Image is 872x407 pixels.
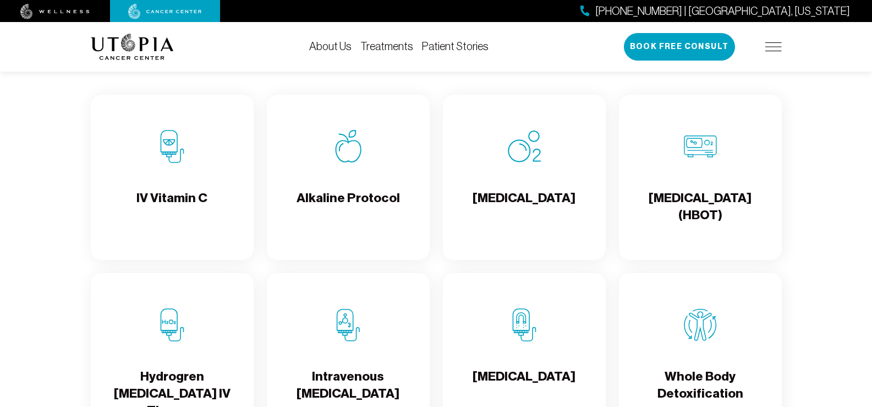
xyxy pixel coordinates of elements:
img: cancer center [128,4,202,19]
img: logo [91,34,174,60]
a: [PHONE_NUMBER] | [GEOGRAPHIC_DATA], [US_STATE] [580,3,850,19]
img: wellness [20,4,90,19]
img: Intravenous Ozone Therapy [332,308,365,341]
h4: Intravenous [MEDICAL_DATA] [276,368,421,404]
a: Alkaline ProtocolAlkaline Protocol [267,95,430,260]
img: Alkaline Protocol [332,130,365,163]
h4: [MEDICAL_DATA] (HBOT) [628,189,773,225]
a: Patient Stories [422,40,489,52]
a: Treatments [360,40,413,52]
a: Hyperbaric Oxygen Therapy (HBOT)[MEDICAL_DATA] (HBOT) [619,95,782,260]
a: IV Vitamin CIV Vitamin C [91,95,254,260]
span: [PHONE_NUMBER] | [GEOGRAPHIC_DATA], [US_STATE] [595,3,850,19]
a: Oxygen Therapy[MEDICAL_DATA] [443,95,606,260]
h4: [MEDICAL_DATA] [473,189,575,225]
img: Hydrogren Peroxide IV Therapy [156,308,189,341]
h4: IV Vitamin C [136,189,207,225]
img: Oxygen Therapy [508,130,541,163]
a: About Us [309,40,352,52]
img: icon-hamburger [765,42,782,51]
img: IV Vitamin C [156,130,189,163]
img: Chelation Therapy [508,308,541,341]
h4: [MEDICAL_DATA] [473,368,575,404]
h4: Whole Body Detoxification [628,368,773,404]
h4: Alkaline Protocol [297,189,400,225]
button: Book Free Consult [624,33,735,61]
